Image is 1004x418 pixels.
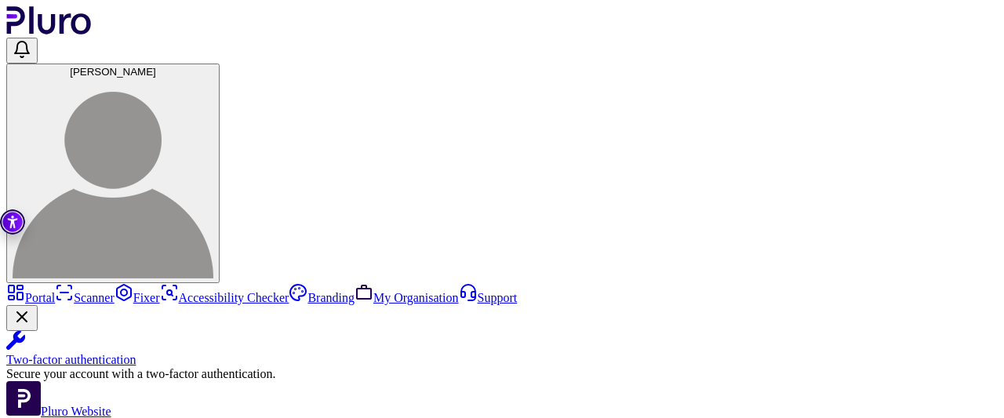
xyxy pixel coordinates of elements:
a: Open Pluro Website [6,405,111,418]
img: Bellon Sara [13,78,213,278]
button: Open notifications, you have 0 new notifications [6,38,38,64]
a: My Organisation [355,291,459,304]
a: Branding [289,291,355,304]
a: Two-factor authentication [6,331,998,367]
a: Fixer [115,291,160,304]
div: Secure your account with a two-factor authentication. [6,367,998,381]
a: Support [459,291,518,304]
a: Accessibility Checker [160,291,289,304]
a: Logo [6,24,92,37]
button: Close Two-factor authentication notification [6,305,38,331]
a: Portal [6,291,55,304]
a: Scanner [55,291,115,304]
button: [PERSON_NAME]Bellon Sara [6,64,220,283]
span: [PERSON_NAME] [70,66,156,78]
div: Two-factor authentication [6,353,998,367]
